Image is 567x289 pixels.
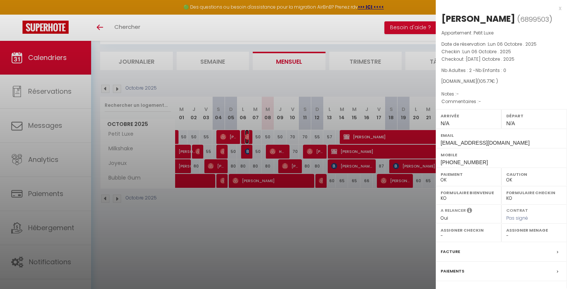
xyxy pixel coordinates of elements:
p: Date de réservation : [441,40,561,48]
span: Pas signé [506,215,528,221]
div: [DOMAIN_NAME] [441,78,561,85]
label: Formulaire Bienvenue [441,189,496,196]
i: Sélectionner OUI si vous souhaiter envoyer les séquences de messages post-checkout [467,207,472,216]
span: ( € ) [477,78,498,84]
p: Notes : [441,90,561,98]
div: x [436,4,561,13]
span: 6899503 [520,15,549,24]
label: Formulaire Checkin [506,189,562,196]
label: Paiement [441,171,496,178]
p: Commentaires : [441,98,561,105]
span: Petit Luxe [474,30,493,36]
label: Assigner Menage [506,226,562,234]
label: Facture [441,248,460,256]
span: [DATE] Octobre . 2025 [466,56,514,62]
label: Contrat [506,207,528,212]
span: - [456,91,459,97]
span: ( ) [517,14,552,24]
label: Mobile [441,151,562,159]
span: Lun 06 Octobre . 2025 [488,41,537,47]
span: Nb Adultes : 2 - [441,67,506,73]
span: 105.77 [479,78,491,84]
div: [PERSON_NAME] [441,13,515,25]
p: Appartement : [441,29,561,37]
label: A relancer [441,207,466,214]
span: [PHONE_NUMBER] [441,159,488,165]
span: N/A [506,120,515,126]
span: N/A [441,120,449,126]
label: Arrivée [441,112,496,120]
label: Assigner Checkin [441,226,496,234]
span: Lun 06 Octobre . 2025 [462,48,511,55]
p: Checkin : [441,48,561,55]
label: Départ [506,112,562,120]
span: [EMAIL_ADDRESS][DOMAIN_NAME] [441,140,529,146]
label: Paiements [441,267,464,275]
label: Email [441,132,562,139]
p: Checkout : [441,55,561,63]
span: Nb Enfants : 0 [475,67,506,73]
label: Caution [506,171,562,178]
span: - [478,98,481,105]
